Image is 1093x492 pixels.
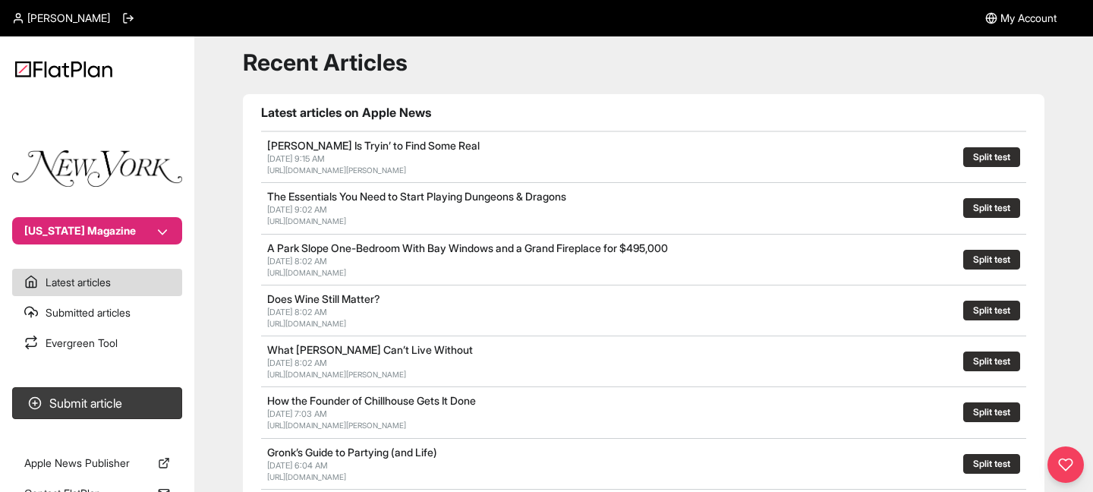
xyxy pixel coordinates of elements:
a: [URL][DOMAIN_NAME][PERSON_NAME] [267,166,406,175]
a: Apple News Publisher [12,449,182,477]
button: [US_STATE] Magazine [12,217,182,244]
a: A Park Slope One-Bedroom With Bay Windows and a Grand Fireplace for $495,000 [267,241,668,254]
span: [DATE] 8:02 AM [267,358,327,368]
button: Split test [963,402,1020,422]
a: [URL][DOMAIN_NAME][PERSON_NAME] [267,421,406,430]
button: Split test [963,301,1020,320]
a: Gronk’s Guide to Partying (and Life) [267,446,437,459]
a: Evergreen Tool [12,330,182,357]
span: [PERSON_NAME] [27,11,110,26]
h1: Latest articles on Apple News [261,103,1026,121]
button: Split test [963,250,1020,270]
a: [URL][DOMAIN_NAME] [267,319,346,328]
a: [PERSON_NAME] Is Tryin’ to Find Some Real [267,139,480,152]
a: What [PERSON_NAME] Can’t Live Without [267,343,473,356]
span: [DATE] 7:03 AM [267,408,327,419]
a: [URL][DOMAIN_NAME] [267,268,346,277]
a: Submitted articles [12,299,182,326]
button: Split test [963,352,1020,371]
span: [DATE] 9:15 AM [267,153,325,164]
span: [DATE] 8:02 AM [267,256,327,266]
img: Logo [15,61,112,77]
span: My Account [1000,11,1057,26]
a: [URL][DOMAIN_NAME][PERSON_NAME] [267,370,406,379]
button: Submit article [12,387,182,419]
span: [DATE] 6:04 AM [267,460,328,471]
a: Does Wine Still Matter? [267,292,380,305]
a: [URL][DOMAIN_NAME] [267,216,346,225]
h1: Recent Articles [243,49,1044,76]
a: [URL][DOMAIN_NAME] [267,472,346,481]
span: [DATE] 8:02 AM [267,307,327,317]
a: Latest articles [12,269,182,296]
button: Split test [963,147,1020,167]
a: How the Founder of Chillhouse Gets It Done [267,394,476,407]
a: The Essentials You Need to Start Playing Dungeons & Dragons [267,190,566,203]
button: Split test [963,198,1020,218]
img: Publication Logo [12,150,182,187]
button: Split test [963,454,1020,474]
a: [PERSON_NAME] [12,11,110,26]
span: [DATE] 9:02 AM [267,204,327,215]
